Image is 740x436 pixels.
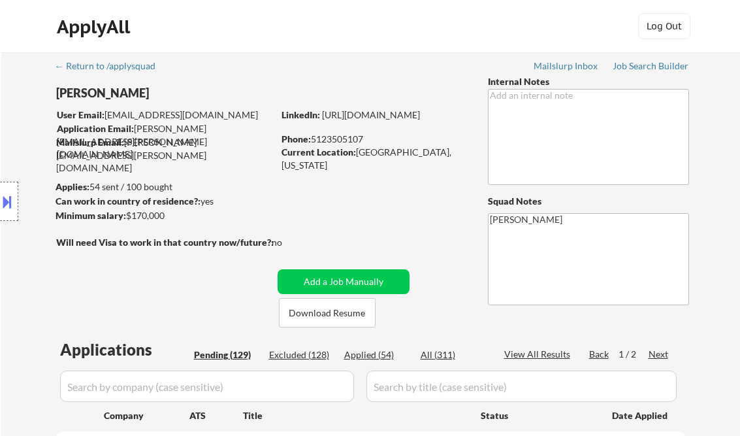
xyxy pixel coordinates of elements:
div: Applied (54) [344,348,410,361]
div: Excluded (128) [269,348,334,361]
div: ApplyAll [57,16,134,38]
input: Search by title (case sensitive) [366,371,677,402]
div: Pending (129) [194,348,259,361]
div: [GEOGRAPHIC_DATA], [US_STATE] [282,146,466,171]
input: Search by company (case sensitive) [60,371,354,402]
div: Job Search Builder [613,61,689,71]
a: Job Search Builder [613,61,689,74]
button: Add a Job Manually [278,269,410,294]
div: ATS [189,409,243,422]
a: [URL][DOMAIN_NAME] [322,109,420,120]
div: All (311) [421,348,486,361]
div: no [272,236,309,249]
strong: LinkedIn: [282,109,320,120]
div: Title [243,409,468,422]
div: 1 / 2 [619,348,649,361]
div: View All Results [504,348,574,361]
a: Mailslurp Inbox [534,61,599,74]
button: Log Out [638,13,690,39]
div: Squad Notes [488,195,689,208]
div: Mailslurp Inbox [534,61,599,71]
div: Status [481,403,593,427]
div: Applications [60,342,189,358]
a: ← Return to /applysquad [55,61,168,74]
div: Back [589,348,610,361]
strong: Phone: [282,133,311,144]
div: Company [104,409,189,422]
div: ← Return to /applysquad [55,61,168,71]
button: Download Resume [279,298,376,327]
div: Next [649,348,669,361]
div: Date Applied [612,409,669,422]
div: 5123505107 [282,133,466,146]
div: Internal Notes [488,75,689,88]
strong: Current Location: [282,146,356,158]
